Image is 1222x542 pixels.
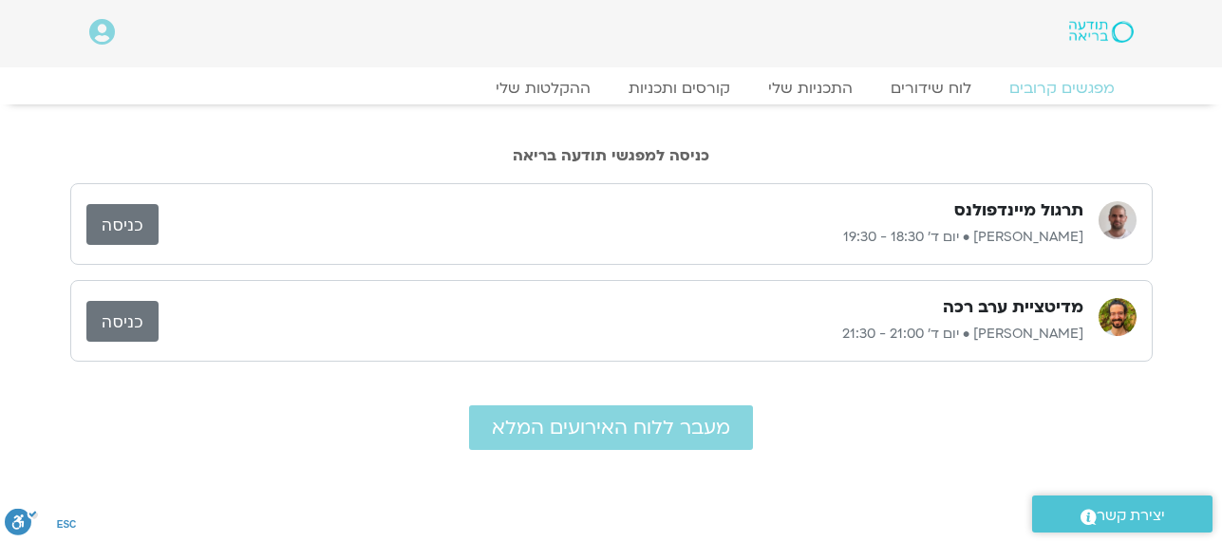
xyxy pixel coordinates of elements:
h3: תרגול מיינדפולנס [954,199,1083,222]
p: [PERSON_NAME] • יום ד׳ 21:00 - 21:30 [159,323,1083,346]
a: מעבר ללוח האירועים המלא [469,405,753,450]
p: [PERSON_NAME] • יום ד׳ 18:30 - 19:30 [159,226,1083,249]
a: קורסים ותכניות [610,79,749,98]
a: לוח שידורים [872,79,990,98]
a: כניסה [86,204,159,245]
span: מעבר ללוח האירועים המלא [492,417,730,439]
a: ההקלטות שלי [477,79,610,98]
nav: Menu [89,79,1134,98]
span: יצירת קשר [1097,503,1165,529]
a: התכניות שלי [749,79,872,98]
a: יצירת קשר [1032,495,1213,533]
a: מפגשים קרובים [990,79,1134,98]
img: דקל קנטי [1099,201,1137,239]
a: כניסה [86,301,159,342]
img: שגב הורוביץ [1099,298,1137,336]
h3: מדיטציית ערב רכה [943,296,1083,319]
h2: כניסה למפגשי תודעה בריאה [70,147,1153,164]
